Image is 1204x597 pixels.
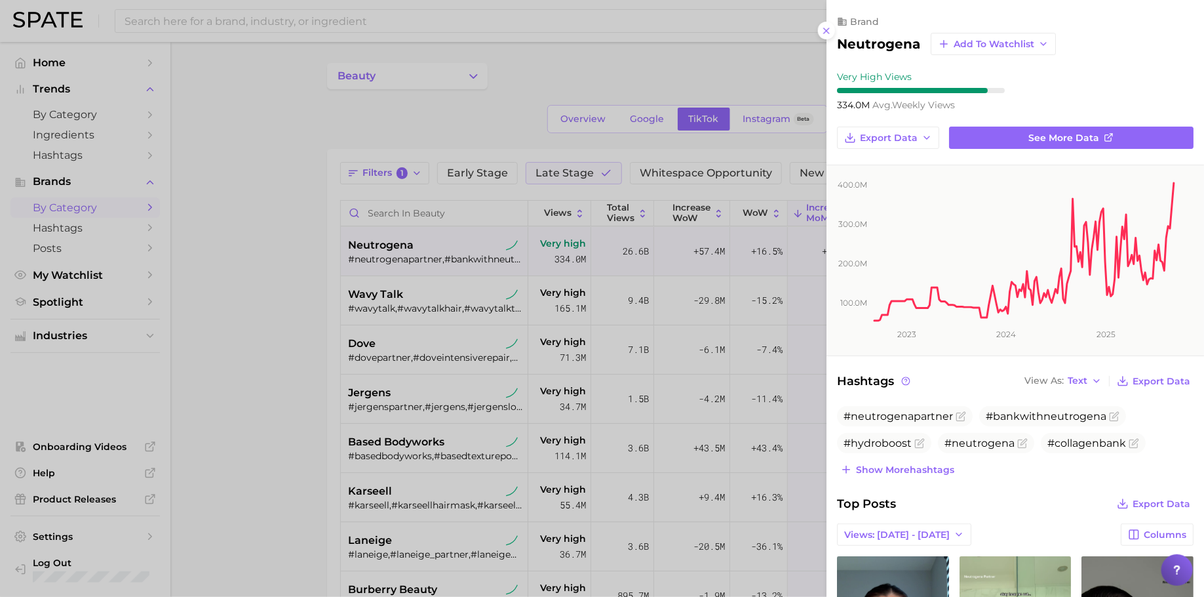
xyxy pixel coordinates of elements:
[1021,373,1105,390] button: View AsText
[1133,376,1190,387] span: Export Data
[996,329,1016,339] tspan: 2024
[954,39,1034,50] span: Add to Watchlist
[850,16,879,28] span: brand
[837,88,1005,93] div: 9 / 10
[837,372,912,390] span: Hashtags
[931,33,1056,55] button: Add to Watchlist
[1029,133,1100,144] span: See more data
[949,127,1194,149] a: See more data
[986,410,1106,422] span: #bankwithneutrogena
[844,437,912,449] span: #hydroboost
[872,99,955,111] span: weekly views
[838,219,867,229] tspan: 300.0m
[1017,438,1028,449] button: Flag as miscategorized or irrelevant
[860,133,918,144] span: Export Data
[1121,524,1194,546] button: Columns
[944,437,1015,449] span: #neutrogena
[914,438,925,449] button: Flag as miscategorized or irrelevant
[844,529,950,541] span: Views: [DATE] - [DATE]
[837,127,939,149] button: Export Data
[1114,495,1194,513] button: Export Data
[1129,438,1139,449] button: Flag as miscategorized or irrelevant
[897,329,916,339] tspan: 2023
[838,258,867,268] tspan: 200.0m
[837,71,1005,83] div: Very High Views
[837,461,958,479] button: Show morehashtags
[856,464,954,476] span: Show more hashtags
[840,298,867,308] tspan: 100.0m
[837,495,896,513] span: Top Posts
[1024,377,1064,384] span: View As
[837,99,872,111] span: 334.0m
[837,524,971,546] button: Views: [DATE] - [DATE]
[872,99,892,111] abbr: average
[838,180,867,190] tspan: 400.0m
[1133,499,1190,510] span: Export Data
[1047,437,1126,449] span: #collagenbank
[1109,411,1119,422] button: Flag as miscategorized or irrelevant
[1114,372,1194,390] button: Export Data
[1068,377,1087,384] span: Text
[844,410,953,422] span: #neutrogenapartner
[956,411,966,422] button: Flag as miscategorized or irrelevant
[1144,529,1186,541] span: Columns
[1097,329,1116,339] tspan: 2025
[837,36,920,52] h2: neutrogena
